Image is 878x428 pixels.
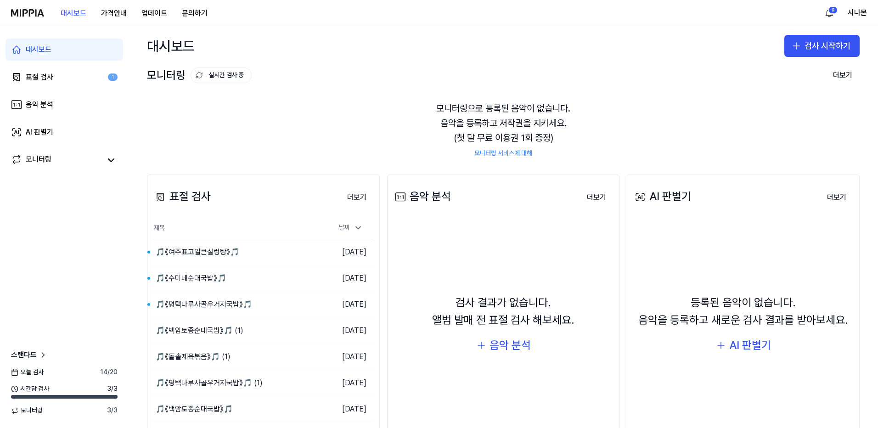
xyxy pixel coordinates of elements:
span: 오늘 검사 [11,368,44,377]
div: 날짜 [335,220,366,235]
div: 모니터링으로 등록된 음악이 없습니다. 음악을 등록하고 저작권을 지키세요. (첫 달 무료 이용권 1회 증정) [147,90,860,169]
div: 🎵《평택나루사골우거지국밥》🎵 [156,299,252,310]
span: 모니터링 [11,406,43,415]
button: 시나몬 [848,7,867,18]
div: 🎵《돌솥제육볶음》🎵 (1) [156,351,231,362]
td: [DATE] [319,239,374,265]
div: 1 [108,73,118,81]
a: 표절 검사1 [6,66,123,88]
a: 대시보드 [6,39,123,61]
a: 더보기 [820,187,854,207]
div: 🎵《백암토종순대국밥》🎵 [156,404,233,415]
span: 3 / 3 [107,406,118,415]
div: 대시보드 [147,35,195,57]
span: 3 / 3 [107,384,118,394]
button: 더보기 [580,188,613,207]
img: logo [11,9,44,17]
div: 🎵《여주표고얼큰설렁탕》🎵 [156,247,239,258]
div: AI 판별기 [729,337,771,354]
div: 표절 검사 [153,188,211,205]
a: 모니터링 [11,154,101,167]
button: 더보기 [826,66,860,84]
img: 알림 [824,7,835,18]
button: 문의하기 [174,4,215,23]
button: 검사 시작하기 [784,35,860,57]
button: 업데이트 [134,4,174,23]
div: 🎵《수미네순대국밥》🎵 [156,273,226,284]
td: [DATE] [319,292,374,318]
div: AI 판별기 [26,127,53,138]
span: 스탠다드 [11,349,37,360]
div: 음악 분석 [490,337,531,354]
div: 9 [828,6,838,14]
div: 등록된 음악이 없습니다. 음악을 등록하고 새로운 검사 결과를 받아보세요. [638,294,848,329]
div: 모니터링 [26,154,51,167]
a: 더보기 [340,187,374,207]
div: 🎵《백암토종순대국밥》🎵 (1) [156,325,243,336]
div: 음악 분석 [26,99,53,110]
a: 음악 분석 [6,94,123,116]
td: [DATE] [319,344,374,370]
div: AI 판별기 [633,188,691,205]
span: 시간당 검사 [11,384,49,394]
div: 🎵《평택나루사골우거지국밥》🎵 (1) [156,377,263,389]
a: 스탠다드 [11,349,48,360]
div: 음악 분석 [393,188,451,205]
a: 모니터링 서비스에 대해 [474,149,532,158]
td: [DATE] [319,318,374,344]
button: 가격안내 [94,4,134,23]
button: AI 판별기 [715,337,771,354]
button: 알림9 [822,6,837,20]
button: 음악 분석 [476,337,531,354]
button: 실시간 검사 중 [191,68,252,83]
td: [DATE] [319,370,374,396]
button: 더보기 [340,188,374,207]
div: 검사 결과가 없습니다. 앨범 발매 전 표절 검사 해보세요. [432,294,574,329]
button: 대시보드 [53,4,94,23]
a: 더보기 [580,187,613,207]
td: [DATE] [319,396,374,422]
button: 더보기 [820,188,854,207]
div: 모니터링 [147,67,252,84]
a: 업데이트 [134,0,174,26]
td: [DATE] [319,265,374,292]
th: 제목 [153,217,319,239]
span: 14 / 20 [100,368,118,377]
div: 표절 검사 [26,72,53,83]
div: 대시보드 [26,44,51,55]
a: AI 판별기 [6,121,123,143]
